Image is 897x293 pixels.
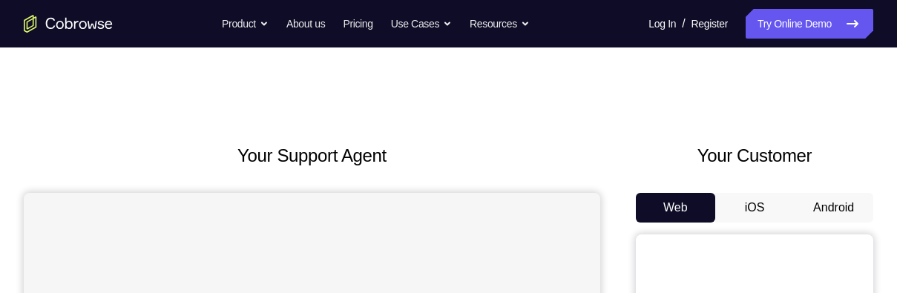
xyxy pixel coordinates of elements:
a: About us [286,9,325,39]
a: Go to the home page [24,15,113,33]
span: / [682,15,685,33]
button: Use Cases [391,9,452,39]
a: Try Online Demo [746,9,873,39]
h2: Your Support Agent [24,142,600,169]
button: Resources [470,9,530,39]
button: Android [794,193,873,223]
a: Register [691,9,728,39]
a: Log In [648,9,676,39]
a: Pricing [343,9,372,39]
button: Product [222,9,269,39]
button: iOS [715,193,795,223]
button: Web [636,193,715,223]
h2: Your Customer [636,142,873,169]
